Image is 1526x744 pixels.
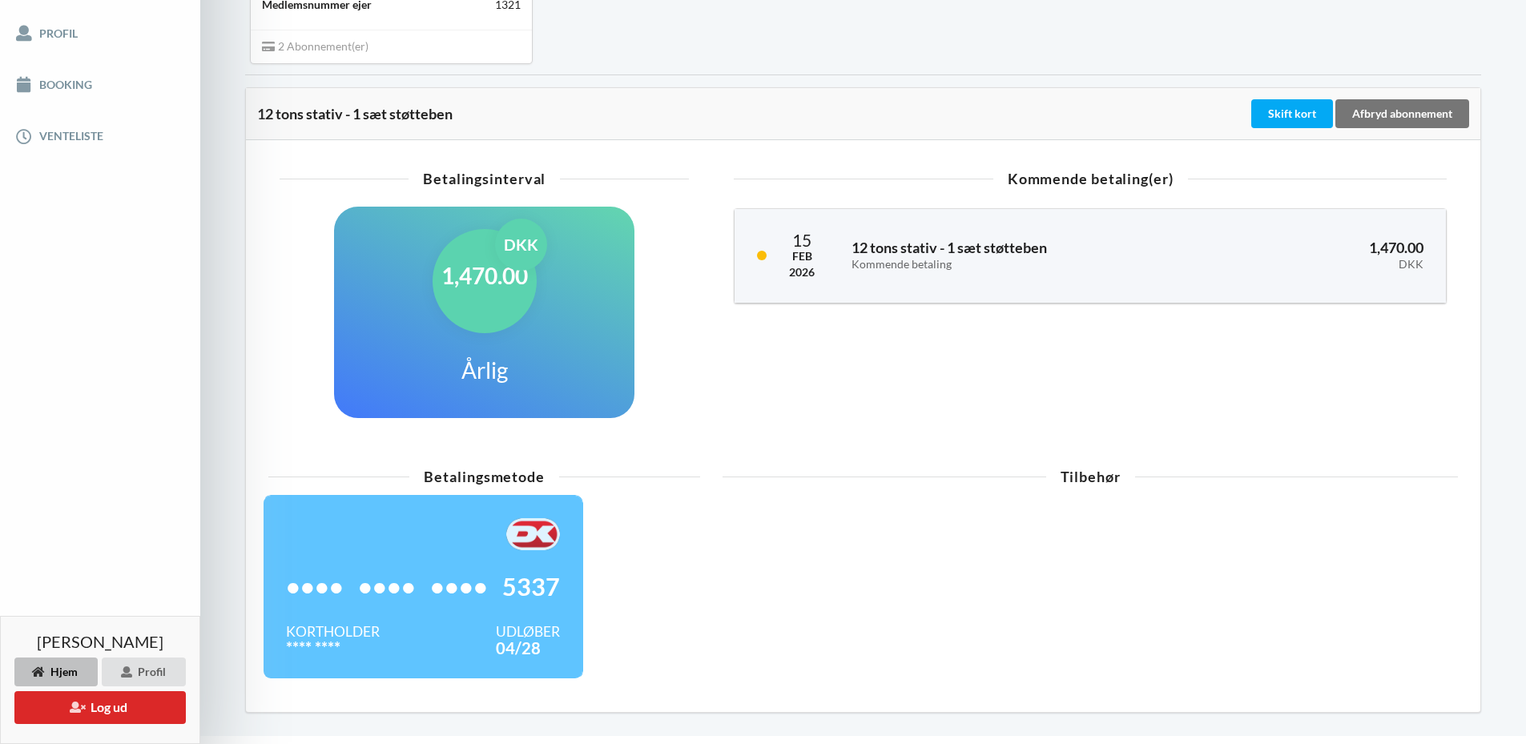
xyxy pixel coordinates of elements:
div: DKK [495,219,547,271]
div: 15 [789,231,815,248]
div: 04/28 [496,640,560,656]
div: Feb [789,248,815,264]
div: 2026 [789,264,815,280]
div: Skift kort [1251,99,1333,128]
div: Hjem [14,658,98,686]
h1: 1,470.00 [441,261,528,290]
span: 2 Abonnement(er) [262,39,368,53]
span: •••• [358,579,416,595]
h1: Årlig [461,356,508,384]
button: Log ud [14,691,186,724]
div: Profil [102,658,186,686]
div: Kortholder [286,624,380,640]
div: Betalingsinterval [280,171,689,186]
span: •••• [286,579,344,595]
div: 12 tons stativ - 1 sæt støtteben [257,106,1248,122]
span: 5337 [502,579,560,595]
div: Afbryd abonnement [1335,99,1469,128]
div: Tilbehør [723,469,1458,484]
div: Kommende betaling(er) [734,171,1447,186]
div: DKK [1219,258,1423,271]
div: Kommende betaling [852,258,1197,271]
img: F+AAQC4Rur0ZFP9BwAAAABJRU5ErkJggg== [506,518,560,550]
h3: 12 tons stativ - 1 sæt støtteben [852,239,1197,271]
h3: 1,470.00 [1219,239,1423,271]
div: Udløber [496,624,560,640]
span: •••• [430,579,488,595]
span: [PERSON_NAME] [37,633,163,649]
div: Betalingsmetode [268,469,700,484]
